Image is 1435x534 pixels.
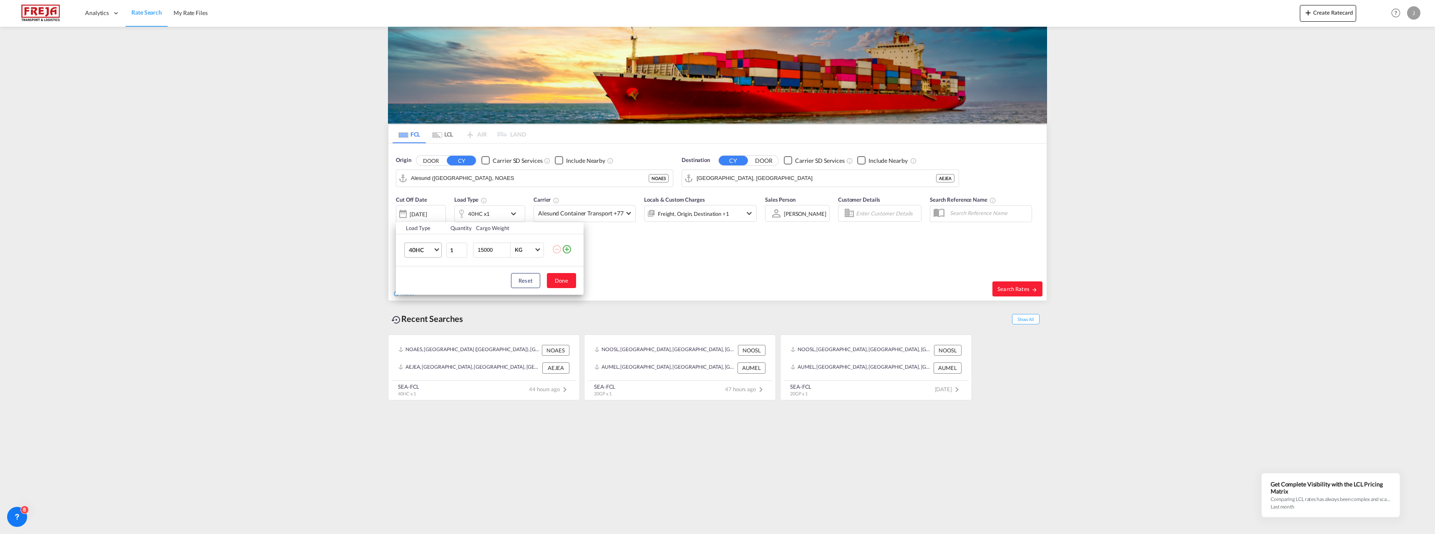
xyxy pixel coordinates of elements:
[562,244,572,254] md-icon: icon-plus-circle-outline
[446,243,467,258] input: Qty
[515,246,522,253] div: KG
[552,244,562,254] md-icon: icon-minus-circle-outline
[476,224,547,232] div: Cargo Weight
[404,243,442,258] md-select: Choose: 40HC
[477,243,510,257] input: Enter Weight
[446,222,471,234] th: Quantity
[396,222,446,234] th: Load Type
[511,273,540,288] button: Reset
[6,490,35,521] iframe: Chat
[547,273,576,288] button: Done
[409,246,433,254] span: 40HC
